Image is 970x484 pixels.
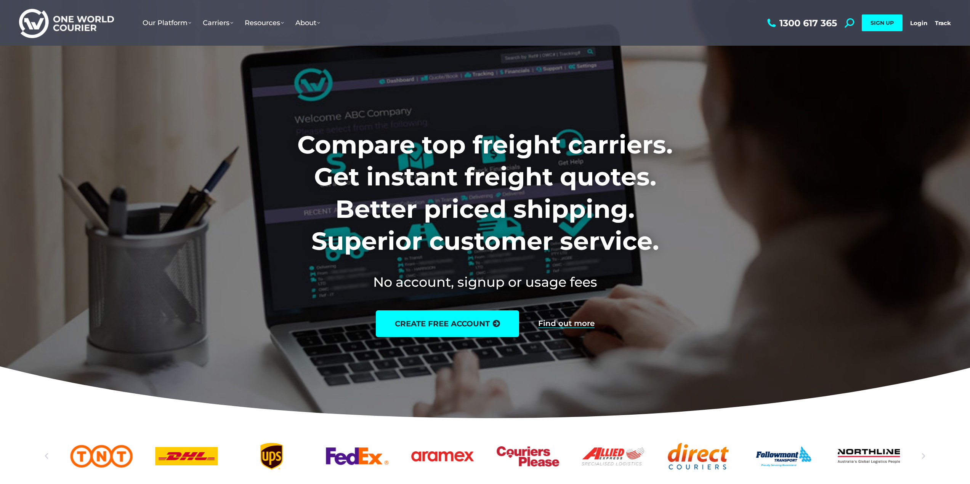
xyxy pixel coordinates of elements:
[247,129,723,257] h1: Compare top freight carriers. Get instant freight quotes. Better priced shipping. Superior custom...
[203,19,233,27] span: Carriers
[239,11,290,35] a: Resources
[376,310,519,337] a: create free account
[862,14,903,31] a: SIGN UP
[70,443,900,470] div: Slides
[156,443,218,470] a: DHl logo
[143,19,191,27] span: Our Platform
[240,443,303,470] a: UPS logo
[582,443,644,470] a: Allied Express logo
[871,19,894,26] span: SIGN UP
[240,443,303,470] div: 4 / 25
[752,443,815,470] a: Followmont transoirt web logo
[247,273,723,291] h2: No account, signup or usage fees
[70,443,133,470] a: TNT logo Australian freight company
[326,443,388,470] div: 5 / 25
[156,443,218,470] div: 3 / 25
[411,443,474,470] a: Aramex_logo
[497,443,559,470] a: Couriers Please logo
[838,443,900,470] div: 11 / 25
[667,443,730,470] div: 9 / 25
[197,11,239,35] a: Carriers
[290,11,326,35] a: About
[752,443,815,470] div: 10 / 25
[19,8,114,38] img: One World Courier
[497,443,559,470] div: 7 / 25
[137,11,197,35] a: Our Platform
[70,443,133,470] div: 2 / 25
[935,19,951,27] a: Track
[765,18,837,28] a: 1300 617 365
[411,443,474,470] div: 6 / 25
[582,443,644,470] div: 8 / 25
[245,19,284,27] span: Resources
[538,319,595,328] a: Find out more
[667,443,730,470] a: Direct Couriers logo
[295,19,320,27] span: About
[326,443,388,470] a: FedEx logo
[910,19,927,27] a: Login
[838,443,900,470] a: Northline logo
